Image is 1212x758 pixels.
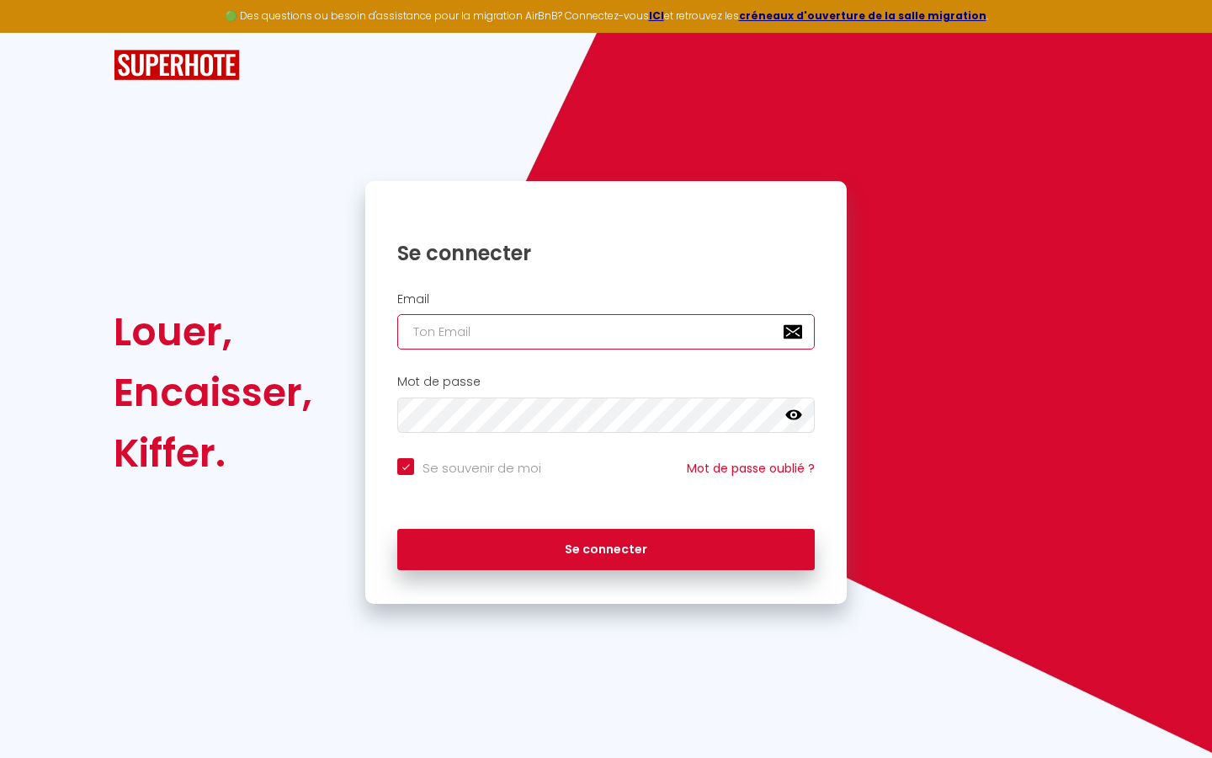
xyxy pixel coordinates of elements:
[687,460,815,477] a: Mot de passe oublié ?
[649,8,664,23] a: ICI
[114,362,312,423] div: Encaisser,
[397,529,815,571] button: Se connecter
[13,7,64,57] button: Ouvrir le widget de chat LiveChat
[739,8,986,23] a: créneaux d'ouverture de la salle migration
[114,302,312,362] div: Louer,
[114,50,240,81] img: SuperHote logo
[397,314,815,350] input: Ton Email
[397,292,815,307] h2: Email
[397,240,815,266] h1: Se connecter
[114,423,312,483] div: Kiffer.
[397,375,815,389] h2: Mot de passe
